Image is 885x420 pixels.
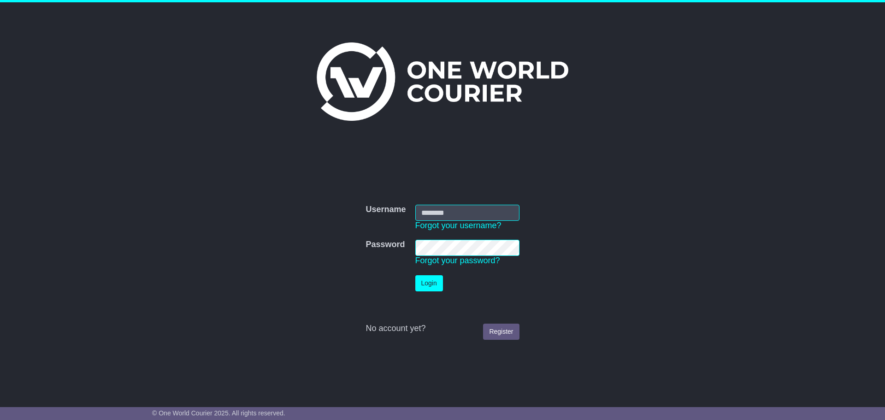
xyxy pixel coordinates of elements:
label: Password [366,240,405,250]
a: Register [483,324,519,340]
button: Login [415,275,443,291]
label: Username [366,205,406,215]
a: Forgot your username? [415,221,501,230]
div: No account yet? [366,324,519,334]
span: © One World Courier 2025. All rights reserved. [152,409,285,417]
img: One World [317,42,568,121]
a: Forgot your password? [415,256,500,265]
